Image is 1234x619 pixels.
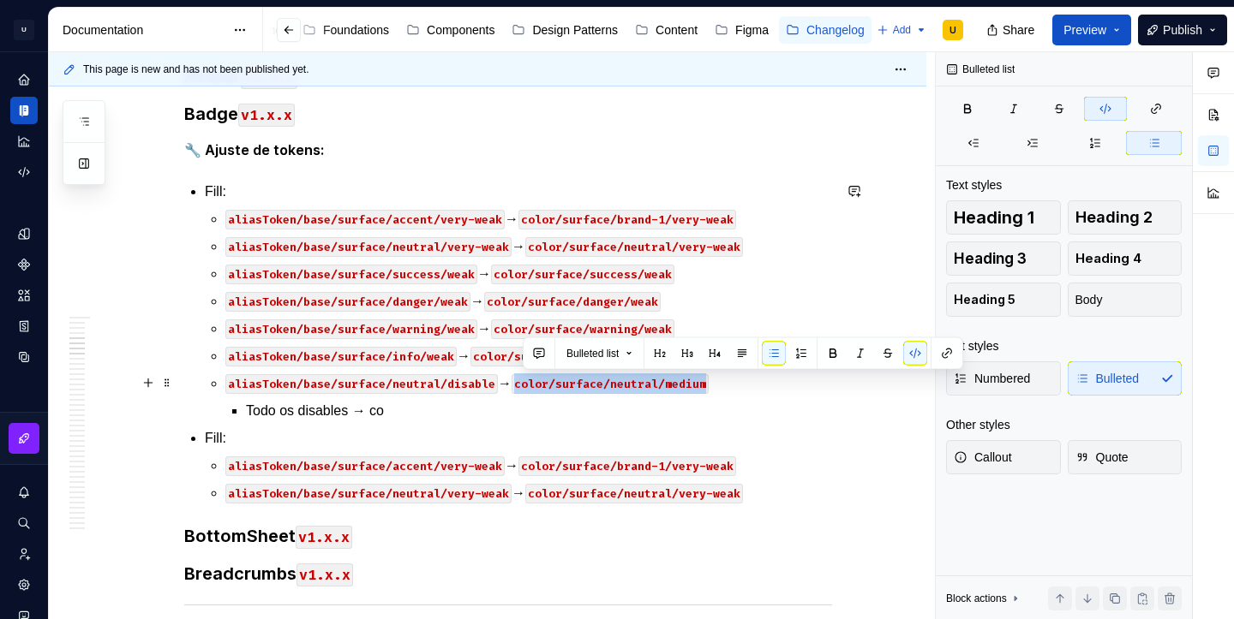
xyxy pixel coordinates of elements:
[1068,440,1183,474] button: Quote
[225,291,832,312] p: →
[1163,21,1202,39] span: Publish
[427,21,494,39] div: Components
[14,20,34,40] div: U
[238,104,295,127] code: v1.x.x
[946,176,1002,193] div: Text styles
[735,21,769,39] div: Figma
[525,237,743,257] code: color/surface/neutral/very-weak
[893,23,911,37] span: Add
[1075,209,1153,226] span: Heading 2
[946,241,1061,276] button: Heading 3
[225,456,505,476] code: aliasToken/base/surface/accent/very-weak
[949,23,956,37] div: U
[518,456,736,476] code: color/surface/brand-1/very-weak
[225,209,832,229] p: →
[954,291,1015,308] span: Heading 5
[184,141,325,158] strong: 🔧 Ajuste de tokens:
[656,21,698,39] div: Content
[296,16,396,44] a: Foundations
[225,265,477,284] code: aliasToken/base/surface/success/weak
[10,312,38,340] a: Storybook stories
[512,374,709,394] code: color/surface/neutral/medium
[225,319,477,339] code: aliasToken/base/surface/warning/weak
[297,563,353,586] code: v1.x.x
[399,16,501,44] a: Components
[946,200,1061,235] button: Heading 1
[1003,21,1034,39] span: Share
[10,509,38,537] button: Search ⌘K
[10,479,38,506] button: Notifications
[946,440,1061,474] button: Callout
[10,128,38,155] div: Analytics
[225,374,498,394] code: aliasToken/base/surface/neutral/disable
[946,337,998,354] div: List styles
[1052,15,1131,45] button: Preview
[246,401,832,421] p: Todo os disables → co
[10,282,38,309] a: Assets
[205,182,832,202] p: Fill:
[225,346,832,366] p: →
[184,524,832,548] h3: BottomSheet
[10,571,38,598] a: Settings
[946,416,1010,433] div: Other styles
[954,370,1030,387] span: Numbered
[184,562,832,586] h3: Breadcrumbs
[872,18,932,42] button: Add
[1068,200,1183,235] button: Heading 2
[205,428,832,449] p: Fill:
[1075,250,1141,267] span: Heading 4
[946,283,1061,317] button: Heading 5
[184,102,832,126] h3: Badge
[978,15,1045,45] button: Share
[954,209,1034,226] span: Heading 1
[205,13,800,47] div: Page tree
[708,16,776,44] a: Figma
[10,343,38,371] a: Data sources
[505,16,625,44] a: Design Patterns
[470,347,633,366] code: color/surface/info/weak
[225,264,832,284] p: →
[63,21,225,39] div: Documentation
[10,158,38,186] a: Code automation
[10,540,38,568] a: Invite team
[10,251,38,278] a: Components
[225,236,832,257] p: →
[225,483,832,503] p: →
[225,373,832,394] p: →
[1063,21,1106,39] span: Preview
[1068,241,1183,276] button: Heading 4
[806,21,865,39] div: Changelog
[954,250,1027,267] span: Heading 3
[225,237,512,257] code: aliasToken/base/surface/neutral/very-weak
[10,66,38,93] a: Home
[491,319,674,339] code: color/surface/warning/weak
[1068,283,1183,317] button: Body
[779,16,872,44] a: Changelog
[946,361,1061,396] button: Numbered
[1075,449,1129,466] span: Quote
[484,292,661,312] code: color/surface/danger/weak
[954,449,1012,466] span: Callout
[83,62,309,76] span: This page is new and has not been published yet.
[323,21,389,39] div: Foundations
[225,318,832,339] p: →
[525,484,743,503] code: color/surface/neutral/very-weak
[225,292,470,312] code: aliasToken/base/surface/danger/weak
[3,11,45,48] button: U
[518,210,736,229] code: color/surface/brand-1/very-weak
[225,210,505,229] code: aliasToken/base/surface/accent/very-weak
[491,265,674,284] code: color/surface/success/weak
[225,484,512,503] code: aliasToken/base/surface/neutral/very-weak
[532,21,618,39] div: Design Patterns
[296,526,352,549] code: v1.x.x
[10,97,38,124] a: Documentation
[10,220,38,247] a: Design tokens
